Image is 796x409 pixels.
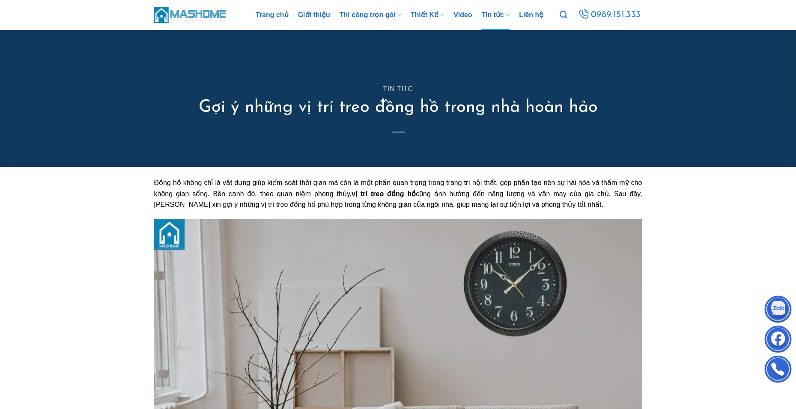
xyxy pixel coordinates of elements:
[765,358,791,383] img: Phone
[154,6,227,24] img: MasHome – Tổng Thầu Thiết Kế Và Xây Nhà Trọn Gói
[352,190,416,197] strong: vị trí treo đồng hồ
[765,328,791,353] img: Facebook
[765,298,791,323] img: Zalo
[577,7,642,23] a: 0989.151.333
[560,6,567,24] a: Tìm kiếm
[199,96,598,119] h1: Gợi ý những vị trí treo đồng hồ trong nhà hoàn hảo
[591,8,641,22] span: 0989.151.333
[383,85,413,93] a: Tin tức
[154,179,642,208] span: Đồng hồ không chỉ là vật dụng giúp kiểm soát thời gian mà còn là một phần quan trọng trong trang ...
